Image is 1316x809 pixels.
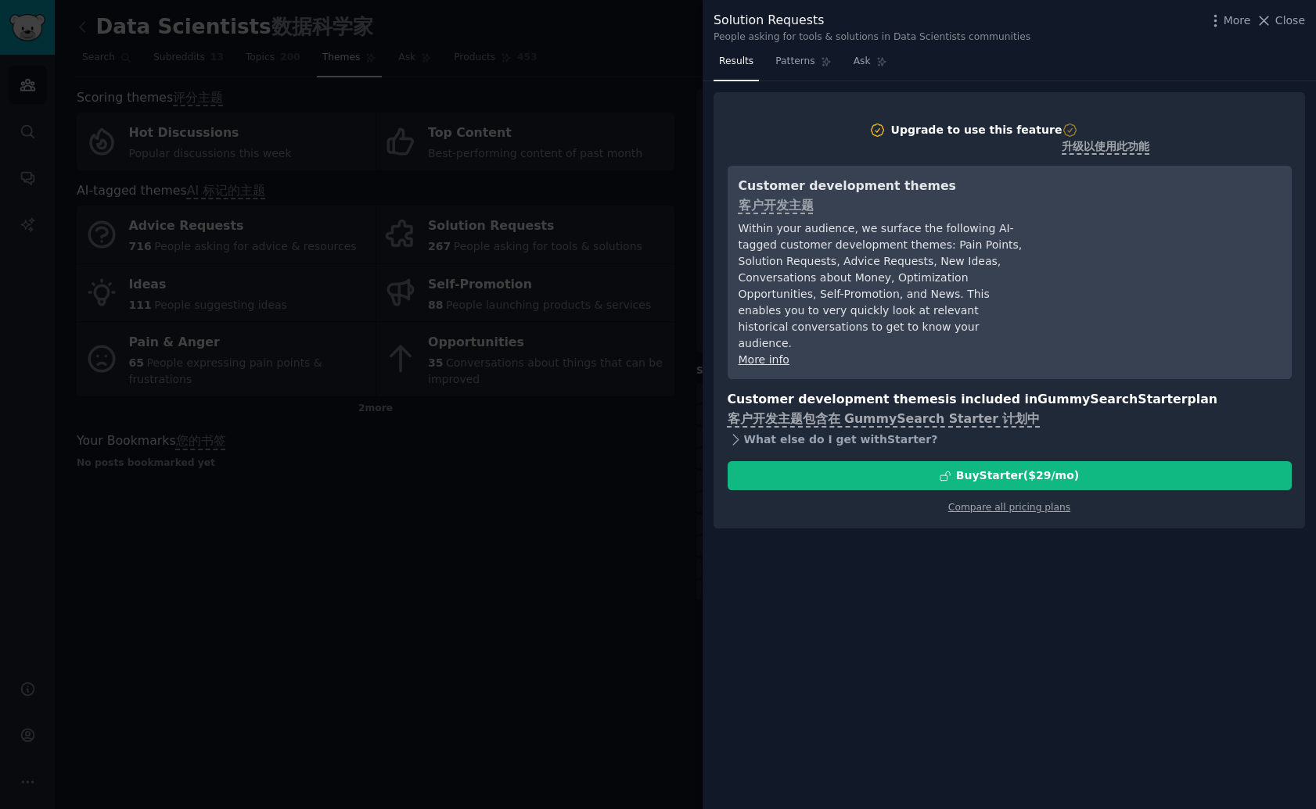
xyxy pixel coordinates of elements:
a: Compare all pricing plans [948,502,1070,513]
a: More info [739,353,789,366]
font: 客户开发主题包含在 GummySearch Starter 计划中 [728,411,1041,426]
button: More [1207,13,1251,29]
a: Results [714,49,759,81]
h3: Customer development themes is included in plan [728,390,1292,428]
div: Solution Requests [714,11,1030,30]
div: What else do I get with Starter ? [728,428,1292,450]
iframe: YouTube video player [1046,177,1281,294]
span: Ask [854,55,871,69]
span: GummySearch Starter [1037,392,1187,406]
div: People asking for tools & solutions in Data Scientists communities [714,30,1030,45]
span: Patterns [775,55,814,69]
span: More [1224,13,1251,29]
a: Patterns [770,49,836,81]
font: 客户开发主题 [739,198,814,213]
span: Results [719,55,753,69]
div: Upgrade to use this feature [891,122,1063,138]
h3: Customer development themes [739,177,1024,215]
button: BuyStarter($29/mo) [728,461,1292,490]
div: Within your audience, we surface the following AI-tagged customer development themes: Pain Points... [739,220,1024,352]
font: 升级以使用此功能 [1062,122,1149,152]
button: Close [1256,13,1305,29]
div: Buy Starter ($ 29 /mo ) [956,467,1079,484]
a: Ask [848,49,893,81]
span: Close [1275,13,1305,29]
